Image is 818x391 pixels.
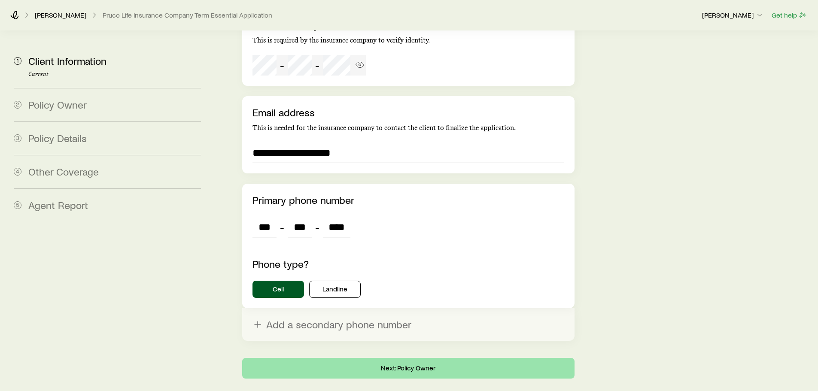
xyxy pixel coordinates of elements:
p: [PERSON_NAME] [702,11,764,19]
button: Next: Policy Owner [242,358,574,379]
span: 2 [14,101,21,109]
span: 4 [14,168,21,176]
p: Email address [252,106,564,118]
span: - [315,59,319,71]
a: [PERSON_NAME] [34,11,87,19]
button: Landline [309,281,361,298]
span: Client Information [28,55,106,67]
span: 3 [14,134,21,142]
button: Pruco Life Insurance Company Term Essential Application [102,11,273,19]
span: Agent Report [28,199,88,211]
span: 1 [14,57,21,65]
span: - [315,221,319,233]
label: Phone type? [252,258,309,270]
button: Cell [252,281,304,298]
span: 5 [14,201,21,209]
p: Current [28,71,201,78]
label: Primary phone number [252,194,354,206]
p: This is needed for the insurance company to contact the client to finalize the application. [252,124,564,132]
span: Other Coverage [28,165,99,178]
button: Get help [771,10,808,20]
span: - [280,59,284,71]
button: [PERSON_NAME] [702,10,764,21]
button: Add a secondary phone number [242,308,574,341]
span: Policy Owner [28,98,87,111]
span: Policy Details [28,132,87,144]
p: This is required by the insurance company to verify identity. [252,36,564,45]
span: - [280,221,284,233]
